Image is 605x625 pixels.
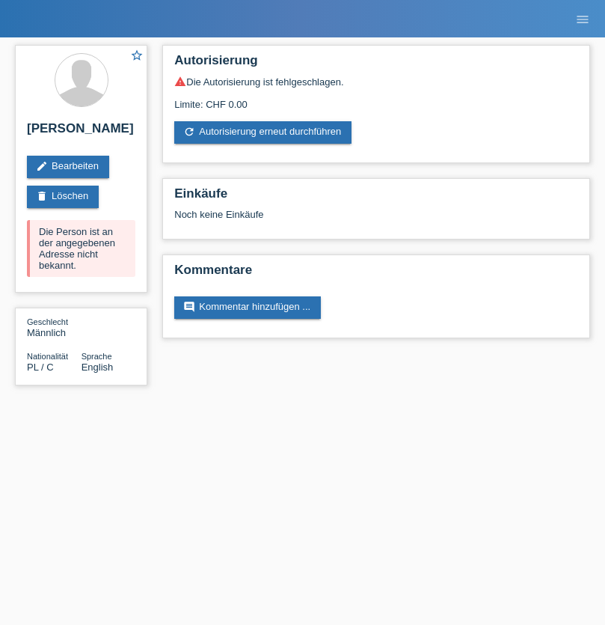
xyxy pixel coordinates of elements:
h2: [PERSON_NAME] [27,121,135,144]
i: menu [575,12,590,27]
span: Nationalität [27,352,68,361]
div: Männlich [27,316,82,338]
h2: Autorisierung [174,53,578,76]
span: Geschlecht [27,317,68,326]
h2: Einkäufe [174,186,578,209]
i: delete [36,190,48,202]
a: editBearbeiten [27,156,109,178]
div: Die Person ist an der angegebenen Adresse nicht bekannt. [27,220,135,277]
span: Sprache [82,352,112,361]
i: refresh [183,126,195,138]
span: English [82,362,114,373]
a: deleteLöschen [27,186,99,208]
i: warning [174,76,186,88]
a: refreshAutorisierung erneut durchführen [174,121,351,144]
span: Polen / C / 16.07.1989 [27,362,54,373]
h2: Kommentare [174,263,578,285]
a: star_border [130,49,144,64]
div: Limite: CHF 0.00 [174,88,578,110]
a: menu [568,14,598,23]
div: Die Autorisierung ist fehlgeschlagen. [174,76,578,88]
i: edit [36,160,48,172]
a: commentKommentar hinzufügen ... [174,296,321,319]
i: star_border [130,49,144,62]
i: comment [183,301,195,313]
div: Noch keine Einkäufe [174,209,578,231]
